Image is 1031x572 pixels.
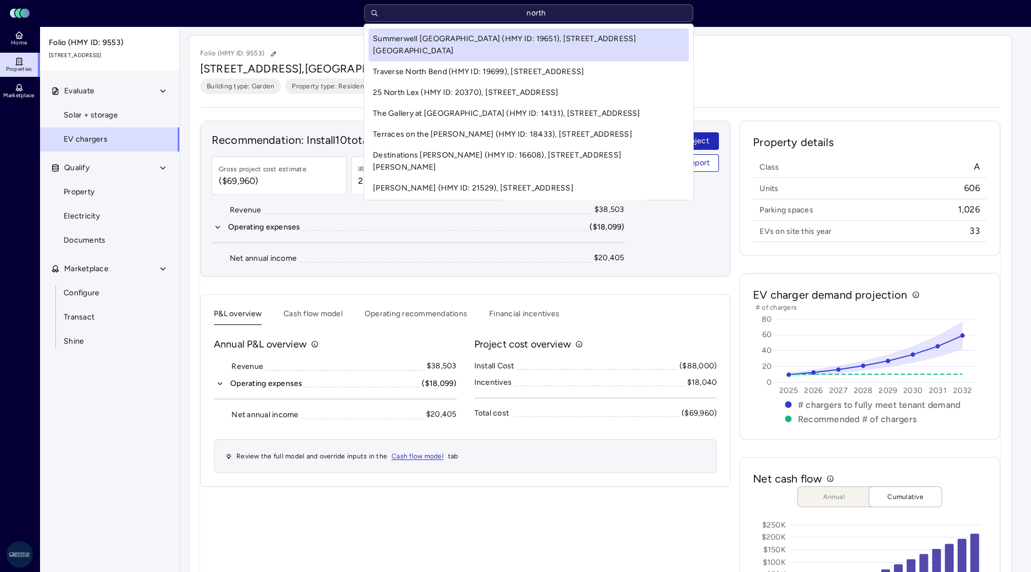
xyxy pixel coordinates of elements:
[369,124,689,145] a: Terraces on the [PERSON_NAME] (HMY ID: 18433), [STREET_ADDRESS]
[369,199,689,220] a: [GEOGRAPHIC_DATA] (HMY ID: 19084), [STREET_ADDRESS]
[369,103,689,124] a: The Gallery at [GEOGRAPHIC_DATA] (HMY ID: 14131), [STREET_ADDRESS]
[369,178,689,199] a: [PERSON_NAME] (HMY ID: 21529), [STREET_ADDRESS]
[369,29,689,61] a: Summerwell [GEOGRAPHIC_DATA] (HMY ID: 19651), [STREET_ADDRESS] [GEOGRAPHIC_DATA]
[369,82,689,103] a: 25 North Lex (HMY ID: 20370), [STREET_ADDRESS]
[369,61,689,82] a: Traverse North Bend (HMY ID: 19699), [STREET_ADDRESS]
[369,145,689,178] a: Destinations [PERSON_NAME] (HMY ID: 16608), [STREET_ADDRESS][PERSON_NAME]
